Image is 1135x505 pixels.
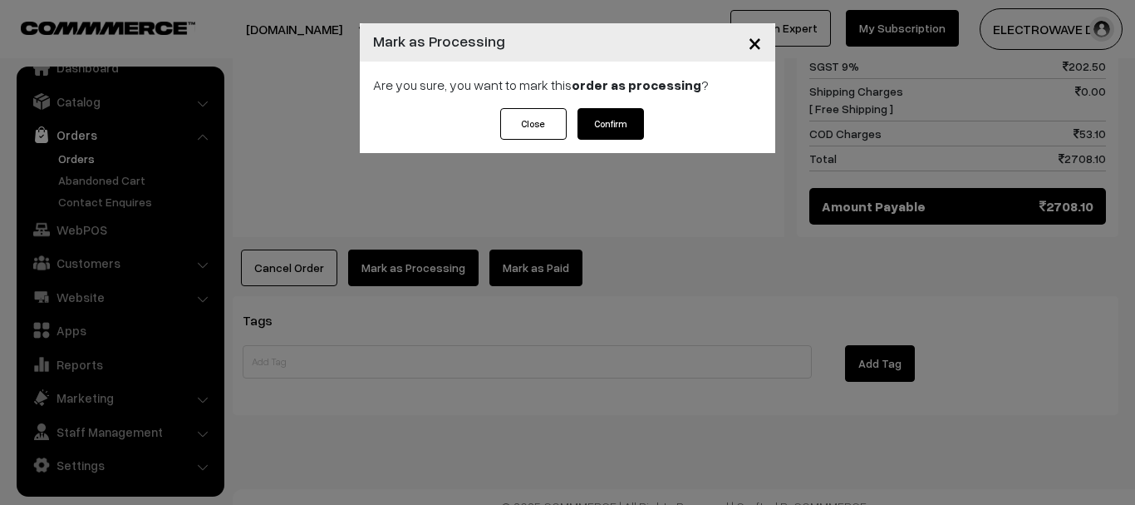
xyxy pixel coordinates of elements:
[735,17,775,68] button: Close
[748,27,762,57] span: ×
[373,30,505,52] h4: Mark as Processing
[500,108,567,140] button: Close
[360,62,775,108] div: Are you sure, you want to mark this ?
[577,108,644,140] button: Confirm
[572,77,701,93] strong: order as processing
